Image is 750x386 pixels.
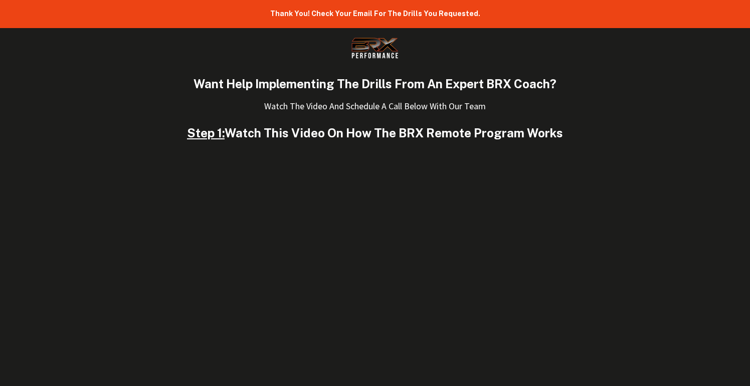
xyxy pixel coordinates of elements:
h1: Want Help Implementing The Drills From An Expert BRX Coach? [134,77,616,91]
h1: Thank You! Check Your Email For The Drills You Requested. [10,10,740,18]
p: Watch The Video And Schedule A Call Below With Our Team [134,99,616,126]
span: Step 1: [187,126,225,140]
img: BRX Transparent Logo-2 [350,36,400,61]
h1: Watch This Video On How The BRX Remote Program Works [134,126,616,140]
